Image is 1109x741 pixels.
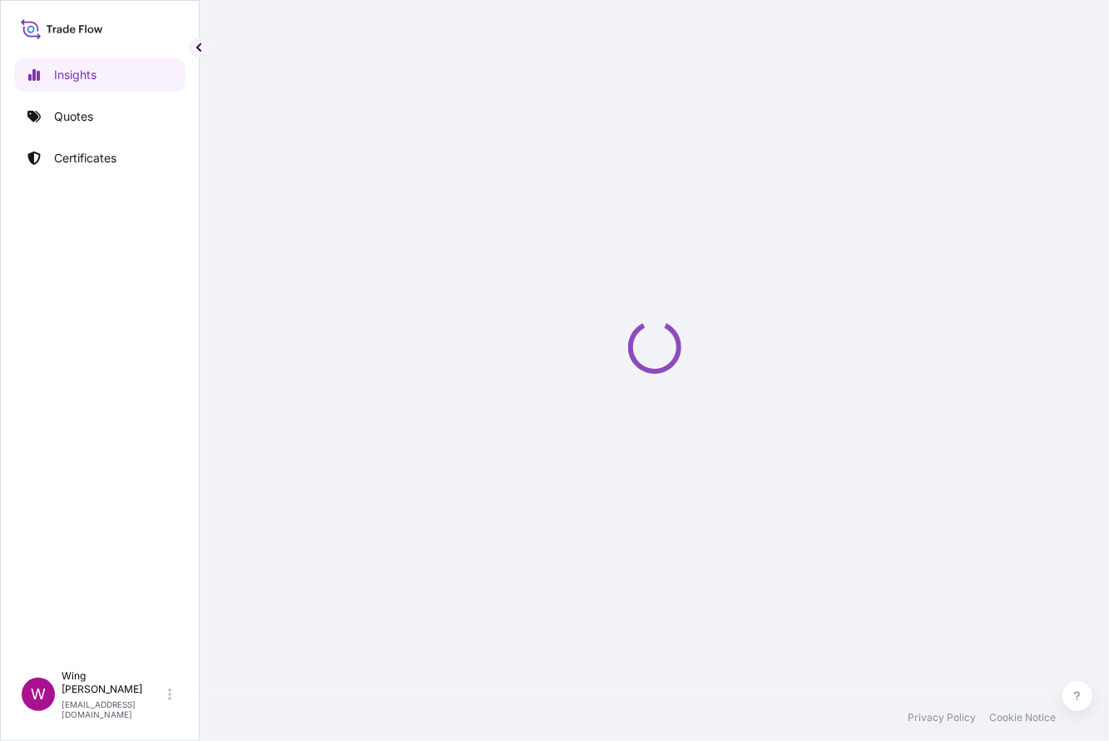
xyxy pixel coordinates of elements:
[62,699,165,719] p: [EMAIL_ADDRESS][DOMAIN_NAME]
[908,711,976,724] a: Privacy Policy
[54,150,116,167] p: Certificates
[989,711,1056,724] a: Cookie Notice
[14,58,186,92] a: Insights
[14,142,186,175] a: Certificates
[31,686,46,703] span: W
[14,100,186,133] a: Quotes
[54,67,97,83] p: Insights
[54,108,93,125] p: Quotes
[62,669,165,696] p: Wing [PERSON_NAME]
